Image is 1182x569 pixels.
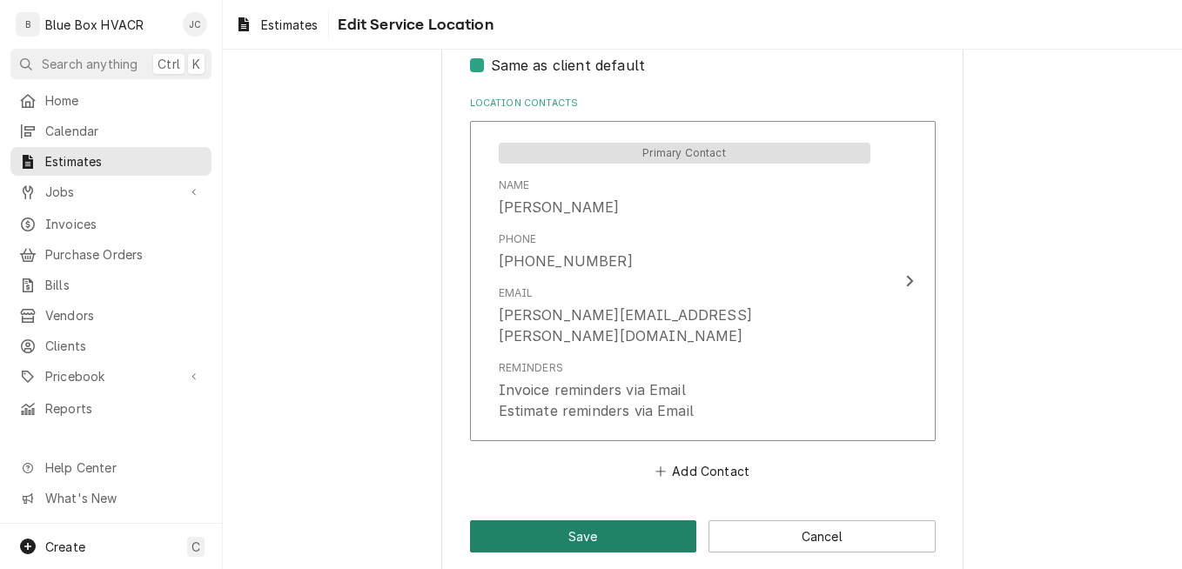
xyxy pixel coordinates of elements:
span: What's New [45,489,201,507]
div: Button Group [470,520,936,552]
div: Name [499,177,620,218]
span: Estimates [45,152,203,171]
span: Ctrl [158,55,180,73]
div: Reminders [499,360,694,421]
span: Vendors [45,306,203,325]
button: Update Contact [470,121,936,442]
a: Vendors [10,301,212,330]
a: Go to What's New [10,484,212,512]
span: Create [45,539,85,554]
div: Phone [499,231,537,247]
div: Name [499,177,530,193]
div: [PHONE_NUMBER] [499,251,633,271]
span: Home [45,91,203,110]
span: Edit Service Location [332,13,493,37]
span: Invoices [45,215,203,233]
div: B [16,12,40,37]
button: Cancel [709,520,936,552]
span: Help Center [45,459,201,477]
label: Location Contacts [470,97,936,110]
span: Pricebook [45,367,177,385]
div: Default Location Tax Rate [470,30,936,75]
span: Reports [45,399,203,418]
a: Invoices [10,210,212,238]
span: Purchase Orders [45,245,203,264]
span: Jobs [45,183,177,201]
div: [PERSON_NAME][EMAIL_ADDRESS][PERSON_NAME][DOMAIN_NAME] [499,305,870,346]
span: Search anything [42,55,138,73]
div: Josh Canfield's Avatar [183,12,207,37]
div: Primary [499,141,870,164]
a: Go to Help Center [10,453,212,482]
a: Go to Jobs [10,177,212,206]
button: Add Contact [652,459,752,484]
label: Same as client default [491,55,646,76]
div: Estimate reminders via Email [499,400,694,421]
a: Go to Pricebook [10,362,212,391]
span: C [191,538,200,556]
button: Save [470,520,697,552]
span: Calendar [45,122,203,140]
div: Email [499,285,534,301]
a: Purchase Orders [10,240,212,269]
span: Bills [45,276,203,294]
a: Home [10,86,212,115]
a: Calendar [10,117,212,145]
span: Primary Contact [499,143,870,164]
div: Button Group Row [470,520,936,552]
div: JC [183,12,207,37]
button: Search anythingCtrlK [10,49,212,79]
div: Email [499,285,870,346]
div: Blue Box HVACR [45,16,144,34]
a: Reports [10,394,212,423]
div: [PERSON_NAME] [499,197,620,218]
a: Clients [10,331,212,360]
a: Estimates [228,10,325,39]
div: Invoice reminders via Email [499,379,686,400]
span: Clients [45,337,203,355]
div: Phone [499,231,633,271]
span: Estimates [261,16,318,34]
a: Bills [10,271,212,299]
a: Estimates [10,147,212,176]
div: Reminders [499,360,563,376]
span: K [192,55,200,73]
div: Location Contacts [470,97,936,484]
